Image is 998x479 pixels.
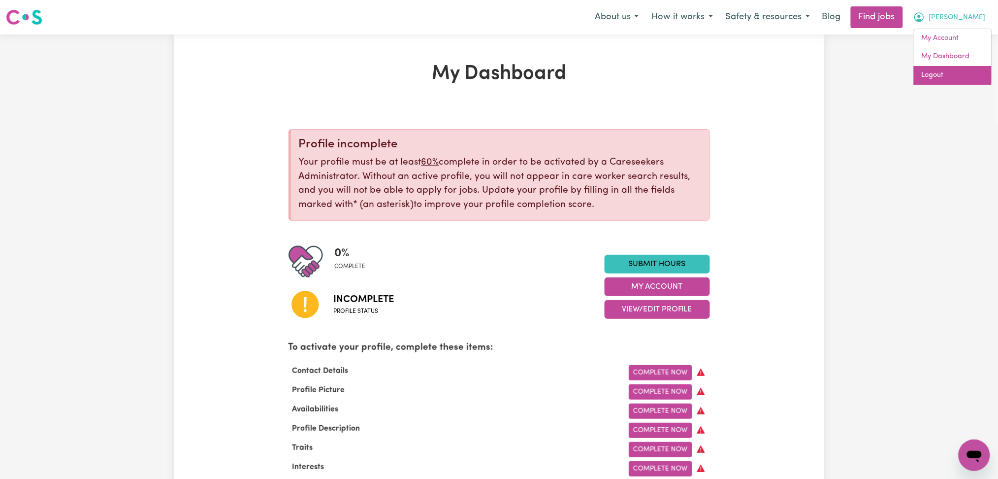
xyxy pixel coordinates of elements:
[851,6,903,28] a: Find jobs
[605,300,710,319] button: View/Edit Profile
[289,406,343,413] span: Availabilities
[335,262,366,271] span: complete
[289,386,349,394] span: Profile Picture
[629,365,692,380] a: Complete Now
[289,444,317,452] span: Traits
[816,6,847,28] a: Blog
[289,425,364,433] span: Profile Description
[914,29,992,48] a: My Account
[719,7,816,28] button: Safety & resources
[914,66,992,85] a: Logout
[929,12,986,23] span: [PERSON_NAME]
[629,423,692,438] a: Complete Now
[289,463,328,471] span: Interests
[6,6,42,29] a: Careseekers logo
[299,156,702,212] p: Your profile must be at least complete in order to be activated by a Careseekers Administrator. W...
[629,461,692,477] a: Complete Now
[289,367,353,375] span: Contact Details
[907,7,992,28] button: My Account
[354,200,414,209] span: an asterisk
[334,292,394,307] span: Incomplete
[959,440,990,471] iframe: Button to launch messaging window
[334,307,394,316] span: Profile status
[335,244,366,262] span: 0 %
[914,47,992,66] a: My Dashboard
[629,404,692,419] a: Complete Now
[6,8,42,26] img: Careseekers logo
[645,7,719,28] button: How it works
[299,137,702,152] div: Profile incomplete
[289,62,710,86] h1: My Dashboard
[421,158,439,167] u: 60%
[335,244,374,279] div: Profile completeness: 0%
[629,442,692,457] a: Complete Now
[605,277,710,296] button: My Account
[588,7,645,28] button: About us
[289,341,710,355] p: To activate your profile, complete these items:
[629,384,692,400] a: Complete Now
[605,255,710,274] a: Submit Hours
[913,29,992,85] div: My Account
